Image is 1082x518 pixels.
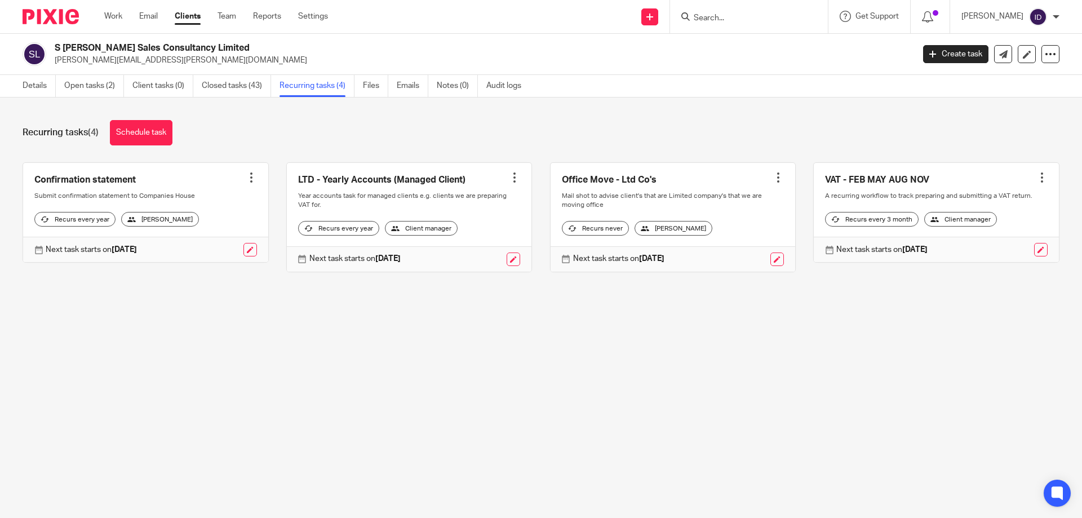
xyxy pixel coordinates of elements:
div: Client manager [385,221,458,236]
div: Recurs every 3 month [825,212,919,227]
a: Details [23,75,56,97]
span: (4) [88,128,99,137]
strong: [DATE] [375,255,401,263]
div: Client manager [924,212,997,227]
h1: Recurring tasks [23,127,99,139]
p: Next task starts on [46,244,137,255]
a: Settings [298,11,328,22]
a: Client tasks (0) [132,75,193,97]
span: Get Support [855,12,899,20]
a: Notes (0) [437,75,478,97]
img: svg%3E [23,42,46,66]
p: [PERSON_NAME] [961,11,1023,22]
a: Work [104,11,122,22]
a: Recurring tasks (4) [280,75,354,97]
a: Open tasks (2) [64,75,124,97]
strong: [DATE] [112,246,137,254]
div: [PERSON_NAME] [635,221,712,236]
img: svg%3E [1029,8,1047,26]
a: Files [363,75,388,97]
strong: [DATE] [902,246,928,254]
a: Emails [397,75,428,97]
input: Search [693,14,794,24]
p: Next task starts on [836,244,928,255]
p: [PERSON_NAME][EMAIL_ADDRESS][PERSON_NAME][DOMAIN_NAME] [55,55,906,66]
a: Audit logs [486,75,530,97]
div: [PERSON_NAME] [121,212,199,227]
a: Reports [253,11,281,22]
p: Next task starts on [309,253,401,264]
a: Closed tasks (43) [202,75,271,97]
a: Team [218,11,236,22]
a: Create task [923,45,988,63]
p: Next task starts on [573,253,664,264]
div: Recurs every year [298,221,379,236]
h2: S [PERSON_NAME] Sales Consultancy Limited [55,42,736,54]
a: Clients [175,11,201,22]
a: Schedule task [110,120,172,145]
div: Recurs every year [34,212,116,227]
strong: [DATE] [639,255,664,263]
a: Email [139,11,158,22]
img: Pixie [23,9,79,24]
div: Recurs never [562,221,629,236]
